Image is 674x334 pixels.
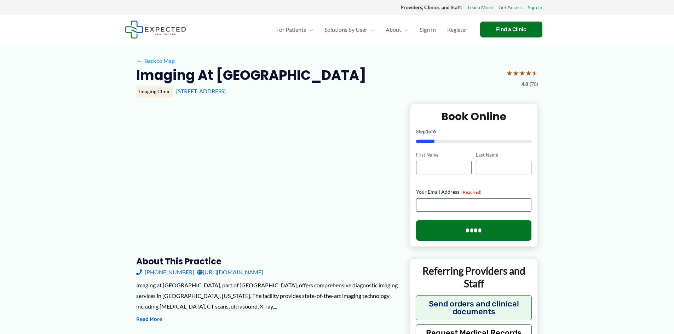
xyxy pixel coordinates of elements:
a: Find a Clinic [480,22,542,37]
span: 1 [426,128,428,134]
a: Solutions by UserMenu Toggle [319,17,380,42]
a: Sign In [528,3,542,12]
span: Menu Toggle [306,17,313,42]
span: 4.8 [522,80,528,89]
span: Menu Toggle [367,17,374,42]
button: Read More [136,315,162,324]
label: Last Name [476,152,531,158]
a: [STREET_ADDRESS] [176,88,226,94]
span: Menu Toggle [401,17,408,42]
span: About [386,17,401,42]
span: Register [447,17,467,42]
span: For Patients [276,17,306,42]
label: Your Email Address [416,188,532,195]
label: First Name [416,152,472,158]
span: 6 [433,128,436,134]
span: ★ [513,66,519,80]
nav: Primary Site Navigation [271,17,473,42]
span: ★ [519,66,525,80]
a: ←Back to Map [136,55,175,66]
a: [PHONE_NUMBER] [136,267,194,277]
a: [URL][DOMAIN_NAME] [197,267,263,277]
span: ★ [506,66,513,80]
span: Solutions by User [324,17,367,42]
strong: Providers, Clinics, and Staff: [401,4,462,10]
span: ← [136,57,143,64]
span: ★ [525,66,532,80]
h2: Book Online [416,110,532,123]
a: Learn More [468,3,493,12]
a: AboutMenu Toggle [380,17,414,42]
span: Sign In [420,17,436,42]
a: Sign In [414,17,442,42]
span: (Required) [461,189,482,195]
button: Send orders and clinical documents [416,295,532,320]
h2: Imaging at [GEOGRAPHIC_DATA] [136,66,366,84]
a: Get Access [499,3,523,12]
a: Register [442,17,473,42]
h3: About this practice [136,256,398,267]
a: For PatientsMenu Toggle [271,17,319,42]
div: Imaging Clinic [136,86,173,98]
div: Imaging at [GEOGRAPHIC_DATA], part of [GEOGRAPHIC_DATA], offers comprehensive diagnostic imaging ... [136,280,398,311]
span: ★ [532,66,538,80]
img: Expected Healthcare Logo - side, dark font, small [125,20,186,39]
p: Step of [416,129,532,134]
span: (78) [530,80,538,89]
p: Referring Providers and Staff [416,264,532,290]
